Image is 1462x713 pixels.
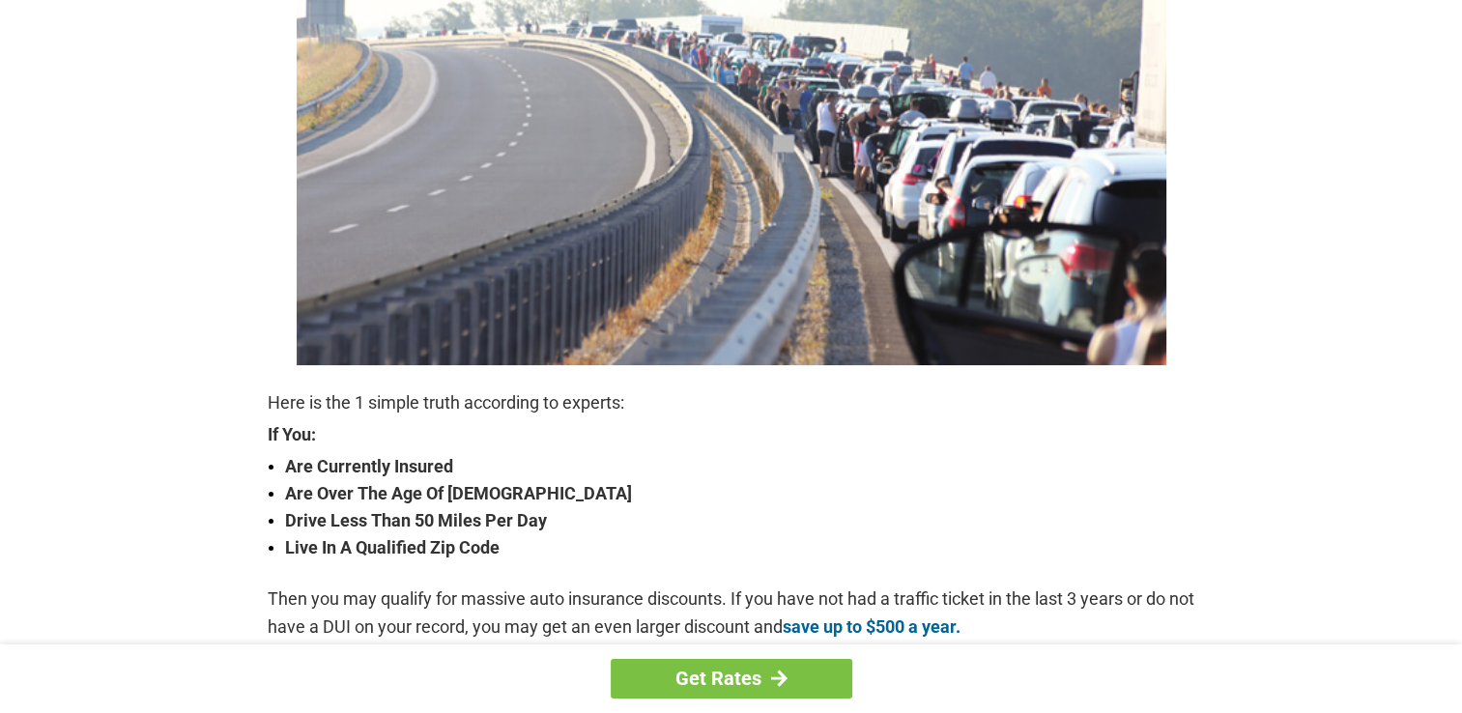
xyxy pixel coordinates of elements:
[285,480,1195,507] strong: Are Over The Age Of [DEMOGRAPHIC_DATA]
[783,616,960,637] a: save up to $500 a year.
[268,585,1195,640] p: Then you may qualify for massive auto insurance discounts. If you have not had a traffic ticket i...
[268,426,1195,443] strong: If You:
[285,507,1195,534] strong: Drive Less Than 50 Miles Per Day
[268,389,1195,416] p: Here is the 1 simple truth according to experts:
[285,453,1195,480] strong: Are Currently Insured
[285,534,1195,561] strong: Live In A Qualified Zip Code
[611,659,852,699] a: Get Rates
